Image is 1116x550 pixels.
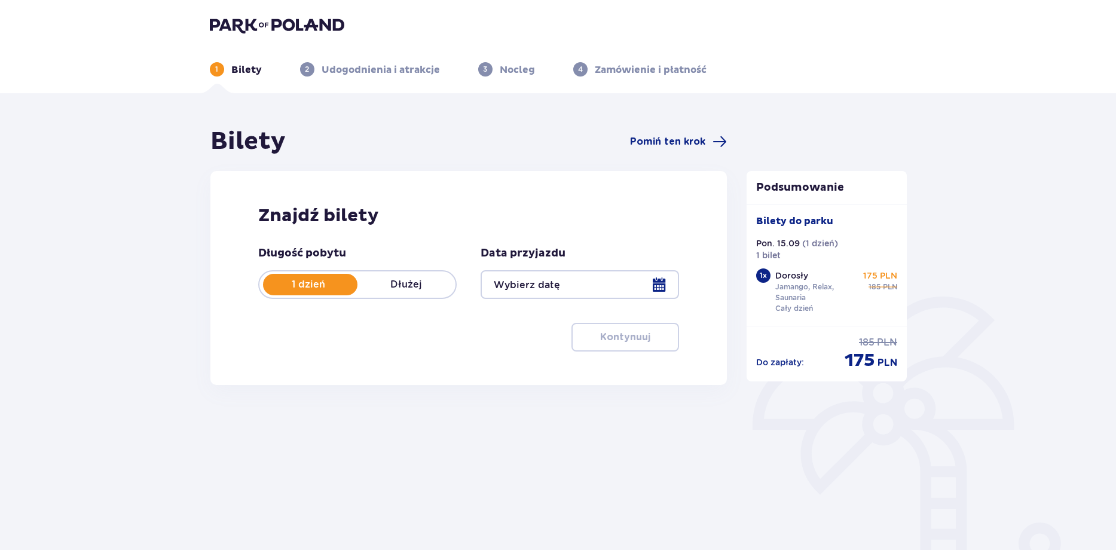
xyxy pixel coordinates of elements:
p: PLN [877,356,897,369]
p: Do zapłaty : [756,356,804,368]
p: Udogodnienia i atrakcje [322,63,440,77]
p: Zamówienie i płatność [595,63,707,77]
p: Cały dzień [775,303,813,314]
img: Park of Poland logo [210,17,344,33]
p: 1 [215,64,218,75]
p: Data przyjazdu [481,246,565,261]
p: 185 [859,336,875,349]
p: 175 PLN [863,270,897,282]
div: 1 x [756,268,771,283]
p: 175 [845,349,875,372]
p: 4 [578,64,583,75]
p: Bilety do parku [756,215,833,228]
p: 1 bilet [756,249,781,261]
p: 3 [483,64,487,75]
p: 1 dzień [259,278,357,291]
p: Bilety [231,63,262,77]
p: PLN [877,336,897,349]
p: Dorosły [775,270,808,282]
a: Pomiń ten krok [630,135,727,149]
p: Dłużej [357,278,455,291]
button: Kontynuuj [571,323,679,352]
p: Podsumowanie [747,181,907,195]
p: 2 [305,64,309,75]
h1: Bilety [210,127,286,157]
p: Długość pobytu [258,246,346,261]
p: ( 1 dzień ) [802,237,838,249]
p: Pon. 15.09 [756,237,800,249]
p: PLN [883,282,897,292]
p: 185 [869,282,880,292]
p: Kontynuuj [600,331,650,344]
h2: Znajdź bilety [258,204,680,227]
p: Jamango, Relax, Saunaria [775,282,858,303]
span: Pomiń ten krok [630,135,705,148]
p: Nocleg [500,63,535,77]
